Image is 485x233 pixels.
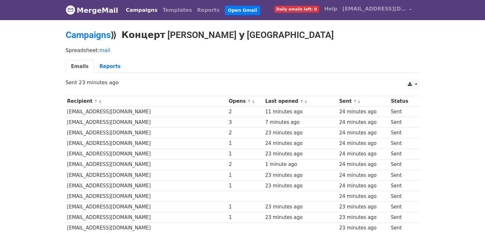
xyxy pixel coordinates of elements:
td: [EMAIL_ADDRESS][DOMAIN_NAME] [66,170,227,180]
td: Sent [389,128,415,138]
div: 23 minutes ago [339,224,388,232]
a: ↑ [247,99,251,104]
a: mail [99,47,110,53]
div: 23 minutes ago [265,182,336,190]
a: Reports [94,60,126,73]
a: ↓ [252,99,255,104]
div: 24 minutes ago [339,140,388,147]
div: 23 minutes ago [265,150,336,158]
td: Sent [389,170,415,180]
a: Campaigns [66,30,111,40]
h2: ⟫ Концерт [PERSON_NAME] у [GEOGRAPHIC_DATA] [66,30,420,41]
div: 24 minutes ago [339,108,388,116]
a: ↑ [300,99,304,104]
div: 1 [229,203,262,211]
div: 2 [229,161,262,168]
th: Last opened [264,96,338,107]
td: [EMAIL_ADDRESS][DOMAIN_NAME] [66,212,227,223]
a: Help [322,3,340,15]
td: [EMAIL_ADDRESS][DOMAIN_NAME] [66,180,227,191]
th: Status [389,96,415,107]
td: Sent [389,202,415,212]
td: Sent [389,149,415,159]
div: 23 minutes ago [339,203,388,211]
td: Sent [389,212,415,223]
a: ↓ [357,99,361,104]
div: 24 minutes ago [339,172,388,179]
td: [EMAIL_ADDRESS][DOMAIN_NAME] [66,202,227,212]
div: 24 minutes ago [339,150,388,158]
div: 23 minutes ago [265,203,336,211]
div: 24 minutes ago [339,129,388,137]
div: 7 minutes ago [265,119,336,126]
td: [EMAIL_ADDRESS][DOMAIN_NAME] [66,128,227,138]
div: 3 [229,119,262,126]
a: MergeMail [66,4,118,17]
div: 23 minutes ago [265,214,336,221]
div: 2 [229,129,262,137]
span: Daily emails left: 0 [274,6,319,13]
div: 2 [229,108,262,116]
td: Sent [389,138,415,149]
a: [EMAIL_ADDRESS][DOMAIN_NAME] [340,3,415,18]
span: [EMAIL_ADDRESS][DOMAIN_NAME] [342,5,406,13]
td: [EMAIL_ADDRESS][DOMAIN_NAME] [66,159,227,170]
td: [EMAIL_ADDRESS][DOMAIN_NAME] [66,149,227,159]
a: Templates [160,4,195,17]
div: 24 minutes ago [265,140,336,147]
p: Sent 23 minutes ago [66,79,420,86]
div: 1 [229,172,262,179]
td: [EMAIL_ADDRESS][DOMAIN_NAME] [66,191,227,201]
div: 24 minutes ago [339,119,388,126]
a: ↓ [304,99,308,104]
a: ↑ [94,99,98,104]
th: Recipient [66,96,227,107]
td: Sent [389,159,415,170]
td: [EMAIL_ADDRESS][DOMAIN_NAME] [66,138,227,149]
th: Opens [227,96,264,107]
div: 1 [229,150,262,158]
td: Sent [389,191,415,201]
img: MergeMail logo [66,5,75,15]
a: Open Gmail [225,6,260,15]
div: 23 minutes ago [339,214,388,221]
td: Sent [389,180,415,191]
div: 1 [229,140,262,147]
a: Campaigns [123,4,160,17]
div: 11 minutes ago [265,108,336,116]
div: 23 minutes ago [265,172,336,179]
div: 1 minute ago [265,161,336,168]
div: 24 minutes ago [339,182,388,190]
div: 23 minutes ago [265,129,336,137]
td: [EMAIL_ADDRESS][DOMAIN_NAME] [66,107,227,117]
a: ↓ [98,99,102,104]
a: Daily emails left: 0 [272,3,322,15]
div: 24 minutes ago [339,161,388,168]
td: Sent [389,117,415,128]
td: [EMAIL_ADDRESS][DOMAIN_NAME] [66,117,227,128]
p: Spreadsheet: [66,47,420,54]
td: Sent [389,107,415,117]
a: Emails [66,60,94,73]
a: ↑ [353,99,357,104]
th: Sent [338,96,389,107]
a: Reports [195,4,222,17]
div: 24 minutes ago [339,193,388,200]
div: 1 [229,182,262,190]
div: 1 [229,214,262,221]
